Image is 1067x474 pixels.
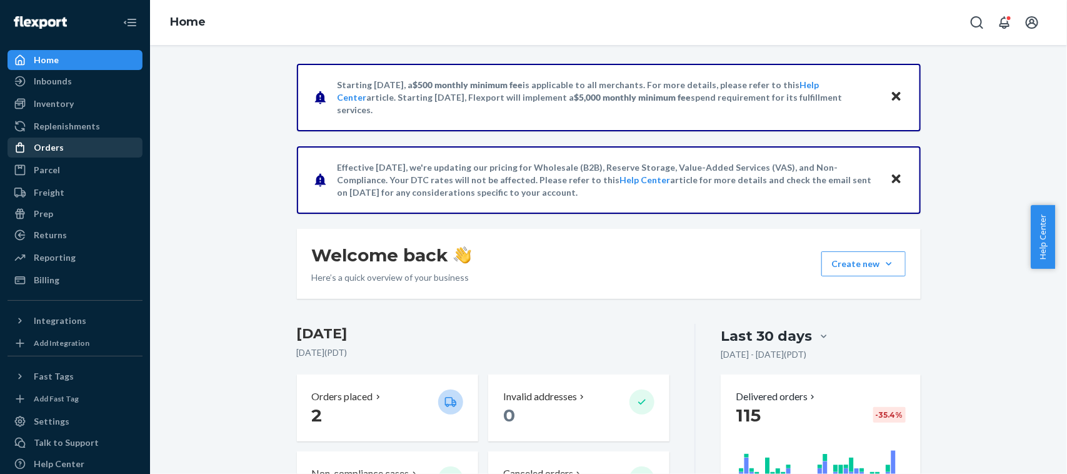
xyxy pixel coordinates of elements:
button: Close [888,88,904,106]
span: 115 [736,405,761,426]
a: Billing [8,270,143,290]
ol: breadcrumbs [160,4,216,41]
div: Last 30 days [721,326,812,346]
button: Close Navigation [118,10,143,35]
a: Parcel [8,160,143,180]
a: Replenishments [8,116,143,136]
a: Add Fast Tag [8,391,143,406]
a: Help Center [8,454,143,474]
div: Freight [34,186,64,199]
div: Reporting [34,251,76,264]
div: Orders [34,141,64,154]
span: $5,000 monthly minimum fee [574,92,691,103]
p: Here’s a quick overview of your business [312,271,471,284]
span: 2 [312,405,323,426]
a: Add Integration [8,336,143,351]
a: Reporting [8,248,143,268]
a: Settings [8,411,143,431]
button: Open Search Box [964,10,989,35]
a: Inbounds [8,71,143,91]
div: Billing [34,274,59,286]
div: Fast Tags [34,370,74,383]
div: Replenishments [34,120,100,133]
span: 0 [503,405,515,426]
div: Parcel [34,164,60,176]
button: Orders placed 2 [297,375,478,441]
p: Starting [DATE], a is applicable to all merchants. For more details, please refer to this article... [338,79,878,116]
a: Inventory [8,94,143,114]
div: Add Fast Tag [34,393,79,404]
a: Freight [8,183,143,203]
p: Invalid addresses [503,390,577,404]
div: Inbounds [34,75,72,88]
p: Orders placed [312,390,373,404]
div: Help Center [34,458,84,470]
button: Integrations [8,311,143,331]
button: Open notifications [992,10,1017,35]
p: [DATE] ( PDT ) [297,346,670,359]
button: Delivered orders [736,390,818,404]
div: Add Integration [34,338,89,348]
div: Integrations [34,315,86,327]
button: Open account menu [1019,10,1044,35]
div: Prep [34,208,53,220]
button: Fast Tags [8,366,143,386]
a: Prep [8,204,143,224]
a: Talk to Support [8,433,143,453]
h1: Welcome back [312,244,471,266]
button: Create new [821,251,906,276]
div: Settings [34,415,69,428]
div: Inventory [34,98,74,110]
span: $500 monthly minimum fee [413,79,523,90]
div: -35.4 % [873,407,906,423]
a: Returns [8,225,143,245]
button: Close [888,171,904,189]
a: Home [8,50,143,70]
a: Help Center [620,174,671,185]
button: Help Center [1031,205,1055,269]
h3: [DATE] [297,324,670,344]
div: Returns [34,229,67,241]
div: Talk to Support [34,436,99,449]
p: Effective [DATE], we're updating our pricing for Wholesale (B2B), Reserve Storage, Value-Added Se... [338,161,878,199]
img: hand-wave emoji [454,246,471,264]
div: Home [34,54,59,66]
img: Flexport logo [14,16,67,29]
a: Home [170,15,206,29]
a: Orders [8,138,143,158]
p: [DATE] - [DATE] ( PDT ) [721,348,806,361]
button: Invalid addresses 0 [488,375,669,441]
